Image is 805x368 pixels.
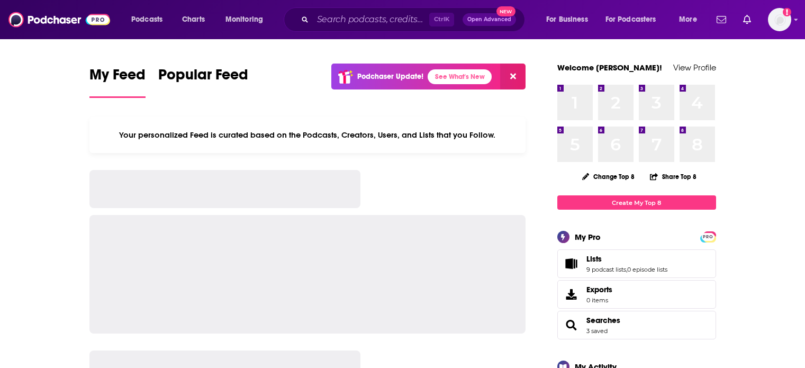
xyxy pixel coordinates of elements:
a: Lists [586,254,667,264]
a: Lists [561,256,582,271]
button: open menu [539,11,601,28]
a: 3 saved [586,327,608,335]
a: 0 episode lists [627,266,667,273]
svg: Add a profile image [783,8,791,16]
a: My Feed [89,66,146,98]
a: Searches [561,318,582,333]
span: Exports [586,285,612,294]
a: Searches [586,316,620,325]
button: Change Top 8 [576,170,641,183]
span: Lists [586,254,602,264]
a: Popular Feed [158,66,248,98]
a: 9 podcast lists [586,266,626,273]
a: PRO [702,232,714,240]
div: Your personalized Feed is curated based on the Podcasts, Creators, Users, and Lists that you Follow. [89,117,526,153]
button: Share Top 8 [649,166,697,187]
span: Open Advanced [467,17,511,22]
span: For Podcasters [605,12,656,27]
span: Lists [557,249,716,278]
span: Ctrl K [429,13,454,26]
span: Exports [561,287,582,302]
button: open menu [218,11,277,28]
button: open menu [672,11,710,28]
a: View Profile [673,62,716,73]
button: Show profile menu [768,8,791,31]
img: User Profile [768,8,791,31]
a: Welcome [PERSON_NAME]! [557,62,662,73]
a: Show notifications dropdown [712,11,730,29]
a: Create My Top 8 [557,195,716,210]
img: Podchaser - Follow, Share and Rate Podcasts [8,10,110,30]
span: For Business [546,12,588,27]
span: Searches [557,311,716,339]
p: Podchaser Update! [357,72,423,81]
span: 0 items [586,297,612,304]
span: PRO [702,233,714,241]
a: Charts [175,11,211,28]
span: More [679,12,697,27]
button: open menu [124,11,176,28]
span: Popular Feed [158,66,248,90]
span: Charts [182,12,205,27]
button: Open AdvancedNew [463,13,516,26]
a: See What's New [428,69,492,84]
span: My Feed [89,66,146,90]
span: Podcasts [131,12,162,27]
span: Monitoring [225,12,263,27]
span: , [626,266,627,273]
div: Search podcasts, credits, & more... [294,7,535,32]
a: Show notifications dropdown [739,11,755,29]
span: New [496,6,515,16]
button: open menu [599,11,672,28]
span: Logged in as ColinMcA [768,8,791,31]
input: Search podcasts, credits, & more... [313,11,429,28]
div: My Pro [575,232,601,242]
a: Exports [557,280,716,309]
